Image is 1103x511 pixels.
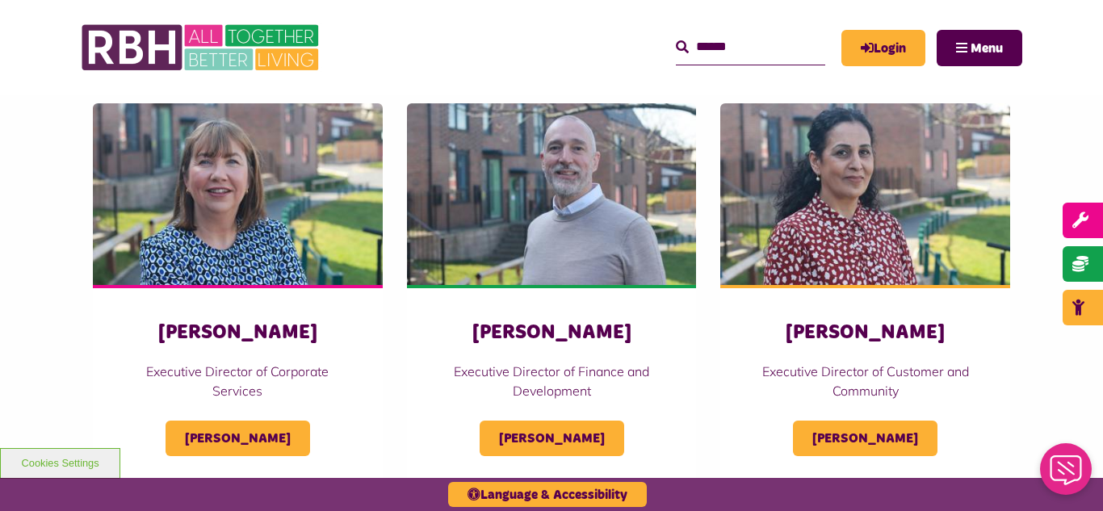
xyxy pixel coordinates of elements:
h3: [PERSON_NAME] [439,320,665,346]
button: Language & Accessibility [448,482,647,507]
span: [PERSON_NAME] [166,421,310,456]
p: Executive Director of Customer and Community [753,362,978,400]
img: Nadhia Khan [720,103,1010,284]
a: [PERSON_NAME] Executive Director of Customer and Community [PERSON_NAME] [720,103,1010,488]
h3: [PERSON_NAME] [753,320,978,346]
h3: [PERSON_NAME] [125,320,350,346]
span: [PERSON_NAME] [480,421,624,456]
img: Simon Mellor [407,103,697,284]
span: Menu [971,42,1003,55]
p: Executive Director of Corporate Services [125,362,350,400]
a: [PERSON_NAME] Executive Director of Finance and Development [PERSON_NAME] [407,103,697,488]
input: Search [676,30,825,65]
img: RBH [81,16,323,79]
button: Navigation [937,30,1022,66]
img: Sandra Coleing (1) [93,103,383,284]
iframe: Netcall Web Assistant for live chat [1030,438,1103,511]
a: MyRBH [841,30,925,66]
span: [PERSON_NAME] [793,421,937,456]
p: Executive Director of Finance and Development [439,362,665,400]
a: [PERSON_NAME] Executive Director of Corporate Services [PERSON_NAME] [93,103,383,488]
